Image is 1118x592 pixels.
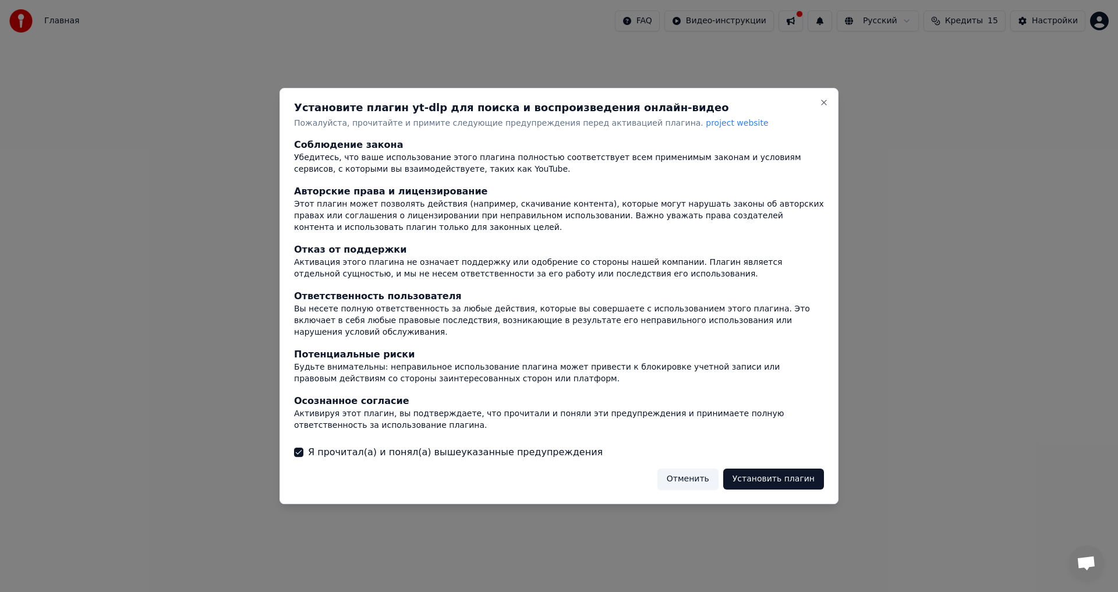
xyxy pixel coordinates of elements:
div: Осознанное согласие [294,394,824,408]
div: Отказ от поддержки [294,243,824,257]
div: Будьте внимательны: неправильное использование плагина может привести к блокировке учетной записи... [294,361,824,385]
button: Установить плагин [723,469,824,490]
h2: Установите плагин yt-dlp для поиска и воспроизведения онлайн-видео [294,102,824,113]
div: Потенциальные риски [294,348,824,361]
div: Активация этого плагина не означает поддержку или одобрение со стороны нашей компании. Плагин явл... [294,257,824,281]
div: Ответственность пользователя [294,289,824,303]
div: Убедитесь, что ваше использование этого плагина полностью соответствует всем применимым законам и... [294,153,824,176]
label: Я прочитал(а) и понял(а) вышеуказанные предупреждения [308,445,603,459]
div: Вы несете полную ответственность за любые действия, которые вы совершаете с использованием этого ... [294,303,824,338]
p: Пожалуйста, прочитайте и примите следующие предупреждения перед активацией плагина. [294,118,824,129]
div: Соблюдение закона [294,139,824,153]
div: Активируя этот плагин, вы подтверждаете, что прочитали и поняли эти предупреждения и принимаете п... [294,408,824,431]
span: project website [706,118,768,127]
button: Отменить [657,469,719,490]
div: Авторские права и лицензирование [294,185,824,199]
div: Этот плагин может позволять действия (например, скачивание контента), которые могут нарушать зако... [294,199,824,234]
